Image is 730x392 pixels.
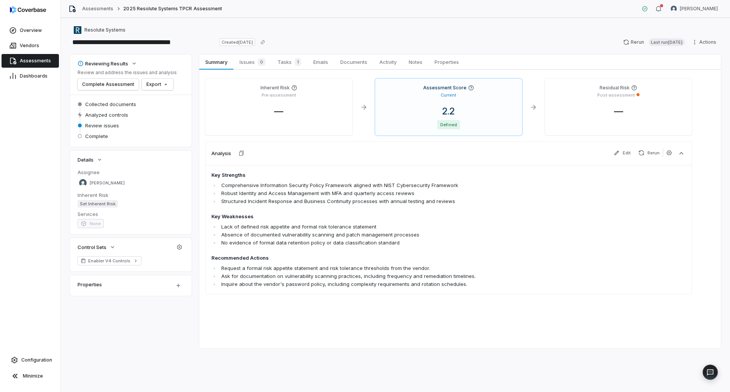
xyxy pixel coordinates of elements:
li: Ask for documentation on vulnerability scanning practices, including frequency and remediation ti... [219,272,591,280]
span: Properties [432,57,462,67]
div: Reviewing Results [78,60,128,67]
a: Enabler V4 Controls [78,256,141,265]
button: Control Sets [75,240,118,254]
span: Enabler V4 Controls [88,258,131,264]
span: Details [78,156,94,163]
span: Overview [20,27,42,33]
button: https://resolutesystems.com/Resolute Systems [71,23,128,37]
span: Last run [DATE] [649,38,685,46]
span: — [268,106,289,117]
span: Summary [202,57,230,67]
img: Melanie Lorent avatar [671,6,677,12]
span: Configuration [21,357,52,363]
dt: Inherent Risk [78,192,184,198]
img: Melanie Lorent avatar [79,179,87,187]
button: Complete Assessment [78,79,139,90]
span: Control Sets [78,244,106,251]
span: 1 [295,58,301,66]
span: Created [DATE] [219,38,255,46]
button: Export [142,79,173,90]
span: Tasks [275,57,304,67]
li: Robust Identity and Access Management with MFA and quarterly access reviews [219,189,591,197]
li: Structured Incident Response and Business Continuity processes with annual testing and reviews [219,197,591,205]
span: Complete [85,133,108,140]
a: Configuration [3,353,57,367]
button: Reviewing Results [75,57,140,70]
a: Dashboards [2,69,59,83]
dt: Assignee [78,169,184,176]
button: Rerun [635,148,663,157]
span: Set Inherent Risk [78,200,118,208]
dt: Services [78,211,184,217]
p: Pre-assessment [262,92,296,98]
span: Minimize [23,373,43,379]
a: Vendors [2,39,59,52]
span: Dashboards [20,73,48,79]
li: Lack of defined risk appetite and formal risk tolerance statement [219,223,591,231]
span: 2.2 [436,106,461,117]
span: Issues [236,57,268,67]
button: Actions [689,37,721,48]
span: Notes [406,57,425,67]
button: Copy link [256,35,270,49]
button: Minimize [3,368,57,384]
span: Resolute Systems [84,27,125,33]
span: Analyzed controls [85,111,128,118]
h4: Residual Risk [600,85,630,91]
p: Review and address the issues and analysis [78,70,177,76]
h4: Recommended Actions [211,254,591,262]
button: Details [75,153,105,167]
span: Vendors [20,43,39,49]
span: [PERSON_NAME] [680,6,718,12]
a: Overview [2,24,59,37]
span: Collected documents [85,101,136,108]
li: Inquire about the vendor's password policy, including complexity requirements and rotation schedu... [219,280,591,288]
span: Defined [437,120,460,129]
span: 0 [258,58,265,66]
li: Request a formal risk appetite statement and risk tolerance thresholds from the vendor. [219,264,591,272]
h4: Key Strengths [211,171,591,179]
button: Melanie Lorent avatar[PERSON_NAME] [666,3,722,14]
span: — [608,106,629,117]
p: Current [441,92,456,98]
span: 2025 Resolute Systems TPCR Assessment [123,6,222,12]
a: Assessments [82,6,113,12]
span: Review issues [85,122,119,129]
li: Comprehensive Information Security Policy Framework aligned with NIST Cybersecurity Framework [219,181,591,189]
li: Absence of documented vulnerability scanning and patch management processes [219,231,591,239]
button: Edit [611,148,634,157]
h4: Key Weaknesses [211,213,591,221]
span: [PERSON_NAME] [90,180,125,186]
h3: Analysis [211,150,231,157]
span: Assessments [20,58,51,64]
span: Documents [337,57,370,67]
img: logo-D7KZi-bG.svg [10,6,46,14]
a: Assessments [2,54,59,68]
p: Post-assessment [597,92,635,98]
h4: Inherent Risk [260,85,290,91]
button: RerunLast run[DATE] [619,37,689,48]
span: Emails [310,57,331,67]
li: No evidence of formal data retention policy or data classification standard [219,239,591,247]
h4: Assessment Score [423,85,467,91]
span: Activity [376,57,400,67]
